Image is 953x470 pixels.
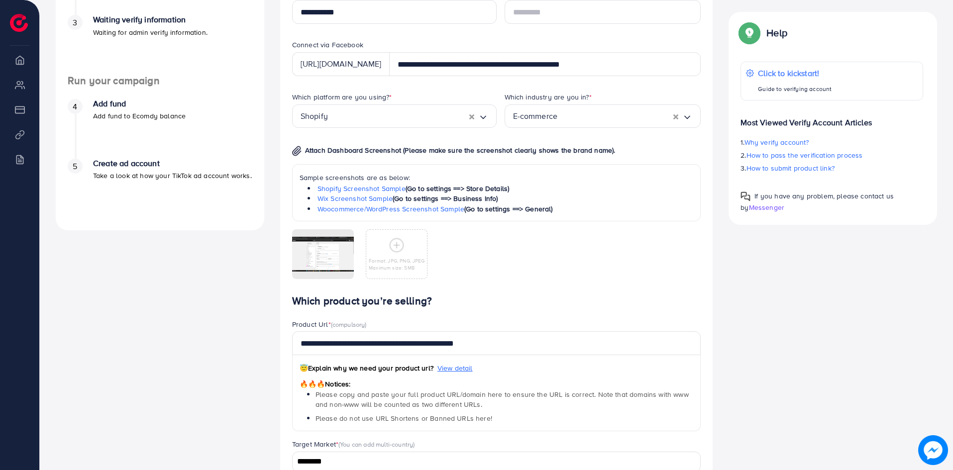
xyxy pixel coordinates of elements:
[301,108,328,124] span: Shopify
[294,454,688,470] input: Search for option
[292,237,354,272] img: img uploaded
[557,108,673,124] input: Search for option
[316,413,492,423] span: Please do not use URL Shortens or Banned URLs here!
[93,110,186,122] p: Add fund to Ecomdy balance
[300,363,308,373] span: 😇
[318,184,406,193] a: Shopify Screenshot Sample
[292,319,367,329] label: Product Url
[746,150,863,160] span: How to pass the verification process
[741,108,923,128] p: Most Viewed Verify Account Articles
[292,40,363,50] label: Connect via Facebook
[93,26,208,38] p: Waiting for admin verify information.
[56,15,264,75] li: Waiting verify information
[437,363,473,373] span: View detail
[73,161,77,172] span: 5
[758,83,832,95] p: Guide to verifying account
[369,264,425,271] p: Maximum size: 5MB
[292,52,390,76] div: [URL][DOMAIN_NAME]
[300,379,325,389] span: 🔥🔥🔥
[758,67,832,79] p: Click to kickstart!
[292,146,302,156] img: img
[406,184,509,193] span: (Go to settings ==> Store Details)
[741,24,758,42] img: Popup guide
[505,92,592,102] label: Which industry are you in?
[318,204,464,214] a: Woocommerce/WordPress Screenshot Sample
[744,137,809,147] span: Why verify account?
[673,110,678,122] button: Clear Selected
[749,202,784,212] span: Messenger
[300,363,433,373] span: Explain why we need your product url?
[328,108,469,124] input: Search for option
[73,101,77,112] span: 4
[369,257,425,264] p: Format: JPG, PNG, JPEG
[56,159,264,218] li: Create ad account
[393,193,498,203] span: (Go to settings ==> Business Info)
[300,172,694,184] p: Sample screenshots are as below:
[93,159,252,168] h4: Create ad account
[741,149,923,161] p: 2.
[505,104,701,128] div: Search for option
[766,27,787,39] p: Help
[338,440,415,449] span: (You can add multi-country)
[513,108,558,124] span: E-commerce
[93,99,186,108] h4: Add fund
[56,99,264,159] li: Add fund
[10,14,28,32] img: logo
[741,162,923,174] p: 3.
[741,136,923,148] p: 1.
[316,389,689,409] span: Please copy and paste your full product URL/domain here to ensure the URL is correct. Note that d...
[305,145,616,155] span: Attach Dashboard Screenshot (Please make sure the screenshot clearly shows the brand name).
[331,320,367,329] span: (compulsory)
[300,379,351,389] span: Notices:
[56,75,264,87] h4: Run your campaign
[741,191,750,201] img: Popup guide
[292,439,415,449] label: Target Market
[73,17,77,28] span: 3
[93,170,252,182] p: Take a look at how your TikTok ad account works.
[292,92,392,102] label: Which platform are you using?
[746,163,835,173] span: How to submit product link?
[918,435,948,465] img: image
[464,204,552,214] span: (Go to settings ==> General)
[292,104,497,128] div: Search for option
[318,193,393,203] a: Wix Screenshot Sample
[292,295,701,307] h4: Which product you’re selling?
[741,191,894,212] span: If you have any problem, please contact us by
[93,15,208,24] h4: Waiting verify information
[469,110,474,122] button: Clear Selected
